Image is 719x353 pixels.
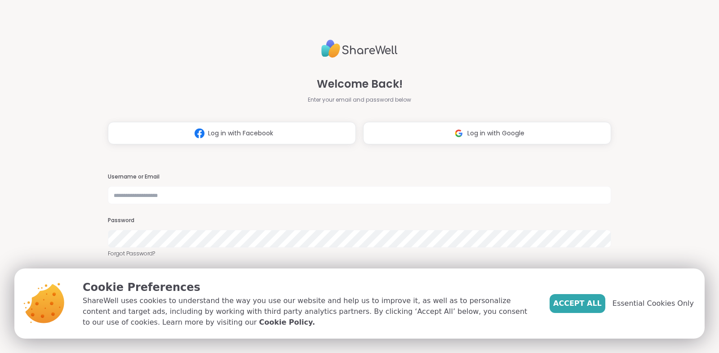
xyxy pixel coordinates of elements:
[191,125,208,142] img: ShareWell Logomark
[317,76,403,92] span: Welcome Back!
[363,122,611,144] button: Log in with Google
[259,317,315,328] a: Cookie Policy.
[83,295,535,328] p: ShareWell uses cookies to understand the way you use our website and help us to improve it, as we...
[83,279,535,295] p: Cookie Preferences
[208,129,273,138] span: Log in with Facebook
[467,129,524,138] span: Log in with Google
[321,36,398,62] img: ShareWell Logo
[108,250,611,258] a: Forgot Password?
[108,122,356,144] button: Log in with Facebook
[450,125,467,142] img: ShareWell Logomark
[550,294,605,313] button: Accept All
[553,298,602,309] span: Accept All
[108,217,611,224] h3: Password
[308,96,411,104] span: Enter your email and password below
[108,173,611,181] h3: Username or Email
[612,298,694,309] span: Essential Cookies Only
